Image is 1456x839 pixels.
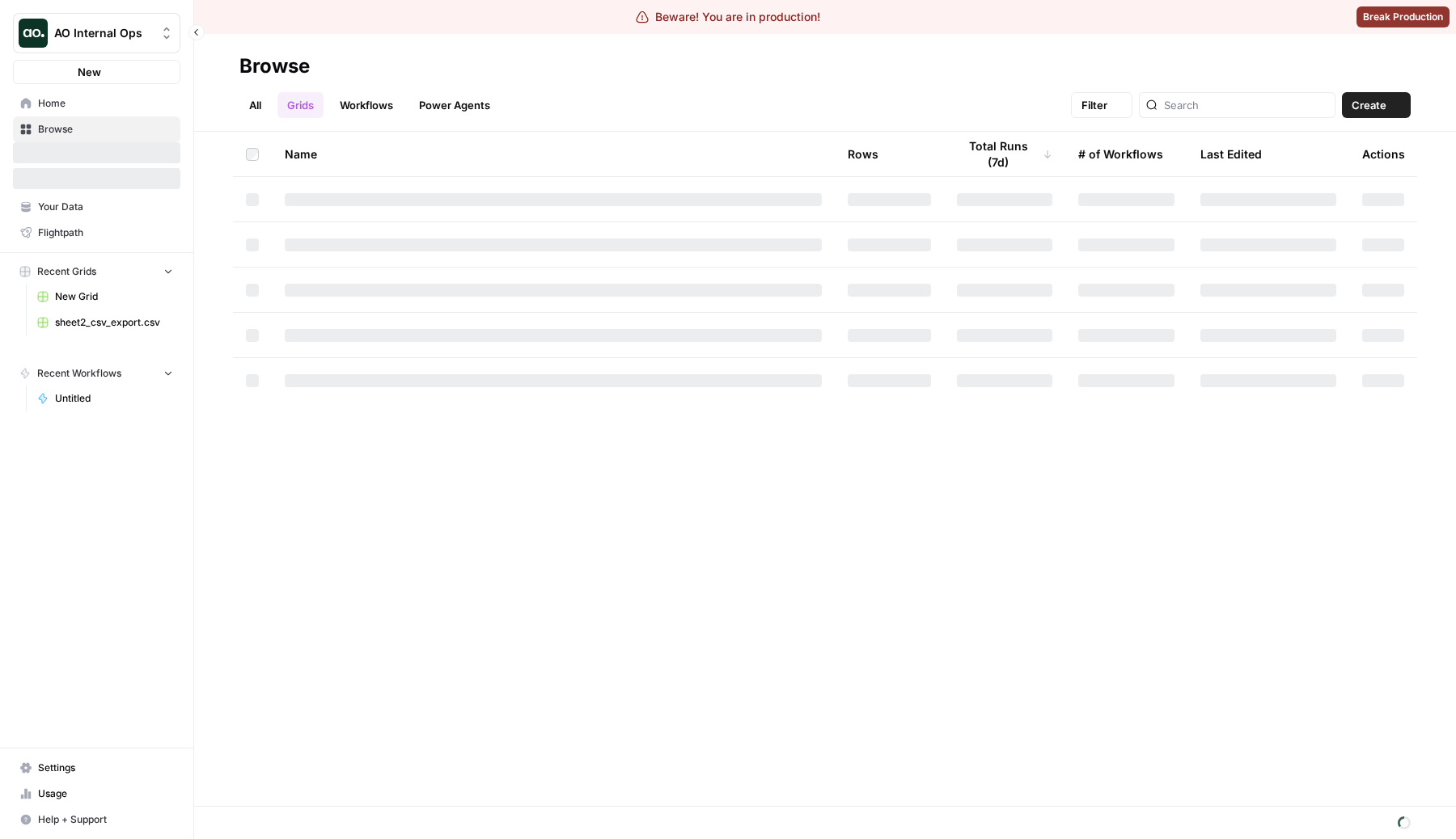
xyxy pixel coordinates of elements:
[1078,132,1163,176] div: # of Workflows
[13,13,180,53] button: Workspace: AO Internal Ops
[37,264,96,279] span: Recent Grids
[239,92,271,118] a: All
[13,807,180,833] button: Help + Support
[38,226,173,240] span: Flightpath
[330,92,403,118] a: Workflows
[38,96,173,111] span: Home
[957,132,1052,176] div: Total Runs (7d)
[277,92,324,118] a: Grids
[13,259,180,284] button: Recent Grids
[636,9,820,25] div: Beware! You are in production!
[55,315,173,330] span: sheet2_csv_export.csv
[13,220,180,246] a: Flightpath
[13,116,180,142] a: Browse
[1362,132,1405,176] div: Actions
[38,200,173,214] span: Your Data
[1352,97,1386,113] span: Create
[38,761,173,775] span: Settings
[13,91,180,116] a: Home
[38,786,173,801] span: Usage
[55,289,173,304] span: New Grid
[13,60,180,84] button: New
[1164,97,1328,113] input: Search
[19,19,48,48] img: AO Internal Ops Logo
[1200,132,1262,176] div: Last Edited
[54,25,152,41] span: AO Internal Ops
[1081,97,1107,113] span: Filter
[409,92,500,118] a: Power Agents
[13,755,180,781] a: Settings
[1071,92,1132,118] button: Filter
[38,812,173,827] span: Help + Support
[13,194,180,220] a: Your Data
[1357,6,1450,27] button: Break Production
[285,132,822,176] div: Name
[1342,92,1411,118] button: Create
[55,391,173,406] span: Untitled
[13,361,180,386] button: Recent Workflows
[30,284,180,310] a: New Grid
[37,366,121,381] span: Recent Workflows
[30,386,180,411] a: Untitled
[848,132,878,176] div: Rows
[1363,10,1443,24] span: Break Production
[78,64,101,80] span: New
[13,781,180,807] a: Usage
[30,310,180,335] a: sheet2_csv_export.csv
[38,122,173,137] span: Browse
[239,53,310,79] div: Browse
